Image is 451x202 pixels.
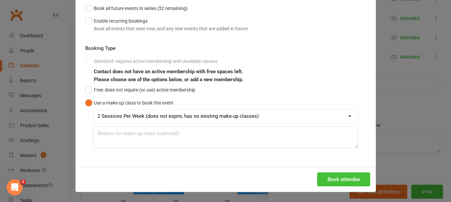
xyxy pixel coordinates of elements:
[94,69,243,75] b: Contact does not have an active membership with free spaces left.
[94,25,248,32] div: Book all events that exist now, and any new events that are added in future
[85,97,174,109] button: Use a make-up class to book this event
[85,2,188,15] button: Book all future events in series (52 remaining)
[7,179,23,195] iframe: Intercom live chat
[94,5,188,12] div: Book all future events in series (52 remaining)
[85,84,195,96] button: Free: does not require (or use) active membership
[85,15,248,35] button: Enable recurring bookingsBook all events that exist now, and any new events that are added in future
[20,179,26,185] span: 2
[85,44,116,52] label: Booking Type
[317,172,370,186] button: Book attendee
[94,77,243,83] b: Please choose one of the options below, or add a new membership.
